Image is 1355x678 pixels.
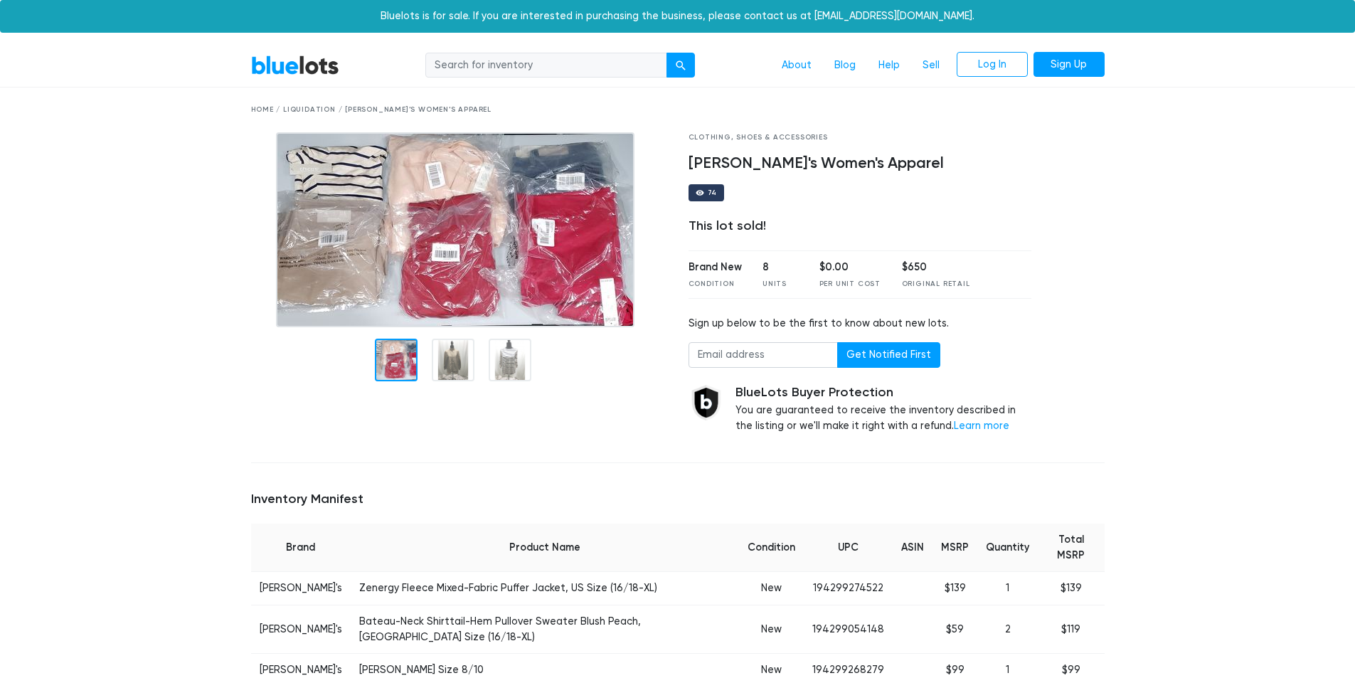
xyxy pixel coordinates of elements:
[770,52,823,79] a: About
[689,279,742,290] div: Condition
[977,605,1038,653] td: 2
[1038,605,1104,653] td: $119
[911,52,951,79] a: Sell
[893,524,932,572] th: ASIN
[739,605,804,653] td: New
[689,342,838,368] input: Email address
[739,524,804,572] th: Condition
[762,279,798,290] div: Units
[251,55,339,75] a: BlueLots
[762,260,798,275] div: 8
[689,154,1032,173] h4: [PERSON_NAME]'s Women's Apparel
[867,52,911,79] a: Help
[932,524,977,572] th: MSRP
[819,279,881,290] div: Per Unit Cost
[276,132,634,327] img: 2435851f-5113-4d35-a571-32f884b0162e-1615669913.jpg
[823,52,867,79] a: Blog
[977,524,1038,572] th: Quantity
[251,605,351,653] td: [PERSON_NAME]'s
[708,189,718,196] div: 74
[689,218,1032,234] div: This lot sold!
[739,572,804,605] td: New
[804,605,893,653] td: 194299054148
[251,492,1105,507] h5: Inventory Manifest
[689,316,1032,332] div: Sign up below to be the first to know about new lots.
[689,132,1032,143] div: Clothing, Shoes & Accessories
[251,524,351,572] th: Brand
[351,572,740,605] td: Zenergy Fleece Mixed-Fabric Puffer Jacket, US Size (16/18-XL)
[837,342,940,368] button: Get Notified First
[351,524,740,572] th: Product Name
[735,385,1032,401] h5: BlueLots Buyer Protection
[954,420,1009,432] a: Learn more
[689,260,742,275] div: Brand New
[902,279,970,290] div: Original Retail
[425,53,667,78] input: Search for inventory
[251,105,1105,115] div: Home / Liquidation / [PERSON_NAME]'s Women's Apparel
[957,52,1028,78] a: Log In
[351,605,740,653] td: Bateau-Neck Shirttail-Hem Pullover Sweater Blush Peach, [GEOGRAPHIC_DATA] Size (16/18-XL)
[1038,572,1104,605] td: $139
[1038,524,1104,572] th: Total MSRP
[932,605,977,653] td: $59
[902,260,970,275] div: $650
[804,524,893,572] th: UPC
[1033,52,1105,78] a: Sign Up
[251,572,351,605] td: [PERSON_NAME]'s
[932,572,977,605] td: $139
[735,385,1032,434] div: You are guaranteed to receive the inventory described in the listing or we'll make it right with ...
[689,385,724,420] img: buyer_protection_shield-3b65640a83011c7d3ede35a8e5a80bfdfaa6a97447f0071c1475b91a4b0b3d01.png
[819,260,881,275] div: $0.00
[804,572,893,605] td: 194299274522
[977,572,1038,605] td: 1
